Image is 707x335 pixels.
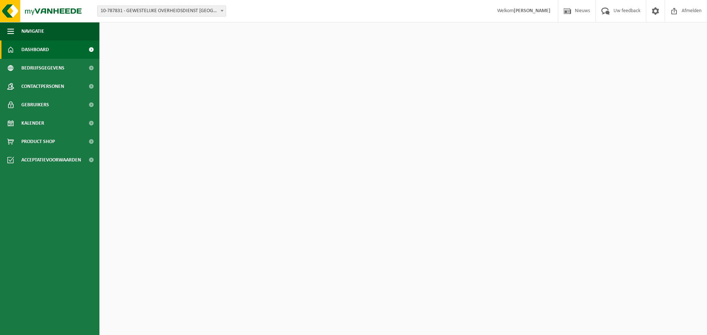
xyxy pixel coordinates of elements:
[21,151,81,169] span: Acceptatievoorwaarden
[21,22,44,40] span: Navigatie
[21,40,49,59] span: Dashboard
[97,6,226,17] span: 10-787831 - GEWESTELIJKE OVERHEIDSDIENST BRUSSEL (BRUCEFO) - ANDERLECHT
[21,132,55,151] span: Product Shop
[514,8,551,14] strong: [PERSON_NAME]
[21,77,64,96] span: Contactpersonen
[21,96,49,114] span: Gebruikers
[21,59,64,77] span: Bedrijfsgegevens
[21,114,44,132] span: Kalender
[98,6,226,16] span: 10-787831 - GEWESTELIJKE OVERHEIDSDIENST BRUSSEL (BRUCEFO) - ANDERLECHT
